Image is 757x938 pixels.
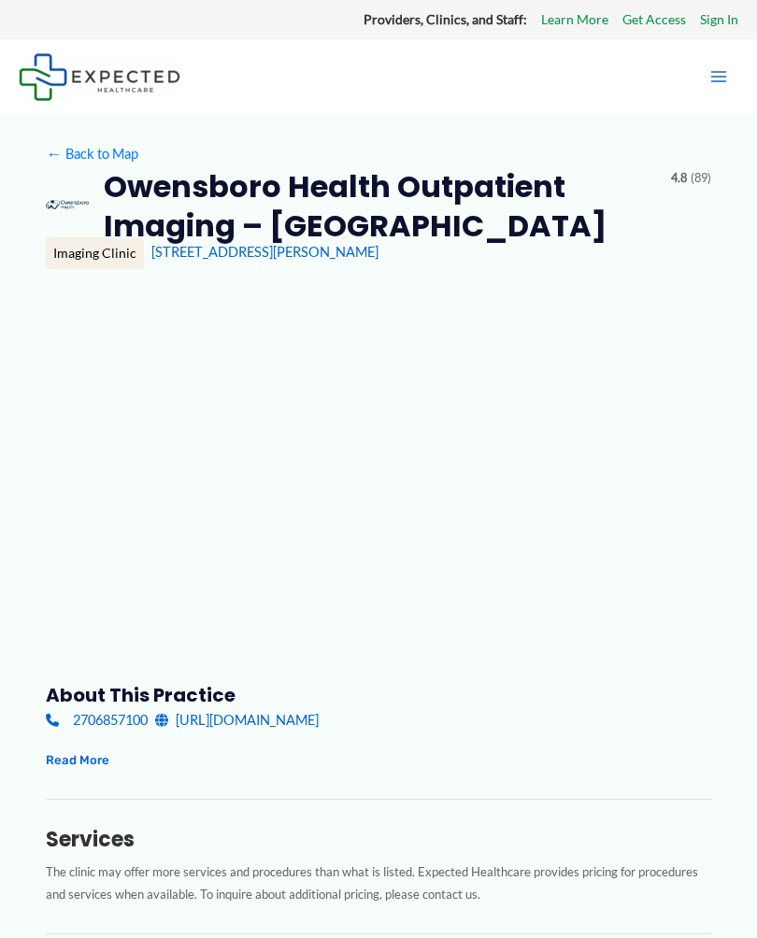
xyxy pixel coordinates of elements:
[46,237,144,269] div: Imaging Clinic
[46,827,711,853] h3: Services
[46,749,109,771] button: Read More
[46,683,711,707] h3: About this practice
[46,707,148,732] a: 2706857100
[104,167,656,245] h2: Owensboro Health Outpatient Imaging – [GEOGRAPHIC_DATA]
[622,7,686,32] a: Get Access
[46,146,63,163] span: ←
[155,707,319,732] a: [URL][DOMAIN_NAME]
[151,244,378,260] a: [STREET_ADDRESS][PERSON_NAME]
[541,7,608,32] a: Learn More
[19,53,180,101] img: Expected Healthcare Logo - side, dark font, small
[699,57,738,96] button: Main menu toggle
[671,167,687,190] span: 4.8
[46,141,138,166] a: ←Back to Map
[691,167,711,190] span: (89)
[46,860,711,906] p: The clinic may offer more services and procedures than what is listed. Expected Healthcare provid...
[700,7,738,32] a: Sign In
[364,11,527,27] strong: Providers, Clinics, and Staff:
